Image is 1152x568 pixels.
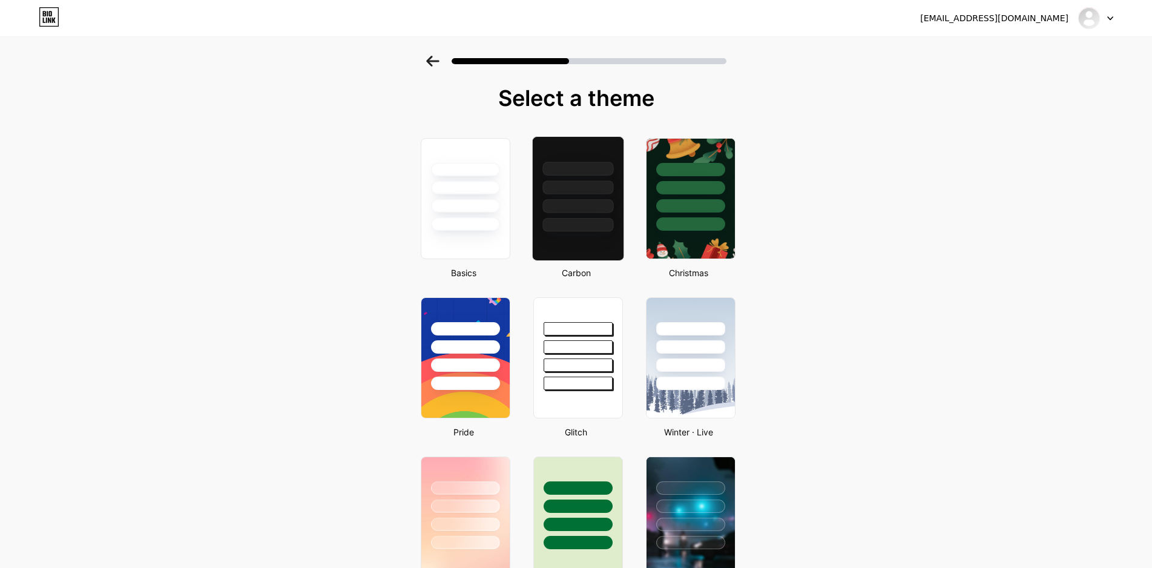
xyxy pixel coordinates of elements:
img: squareaccounting [1078,7,1101,30]
div: Carbon [530,266,623,279]
div: Pride [417,426,510,438]
div: Basics [417,266,510,279]
div: Christmas [642,266,736,279]
div: [EMAIL_ADDRESS][DOMAIN_NAME] [920,12,1068,25]
div: Winter · Live [642,426,736,438]
div: Glitch [530,426,623,438]
div: Select a theme [416,86,737,110]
